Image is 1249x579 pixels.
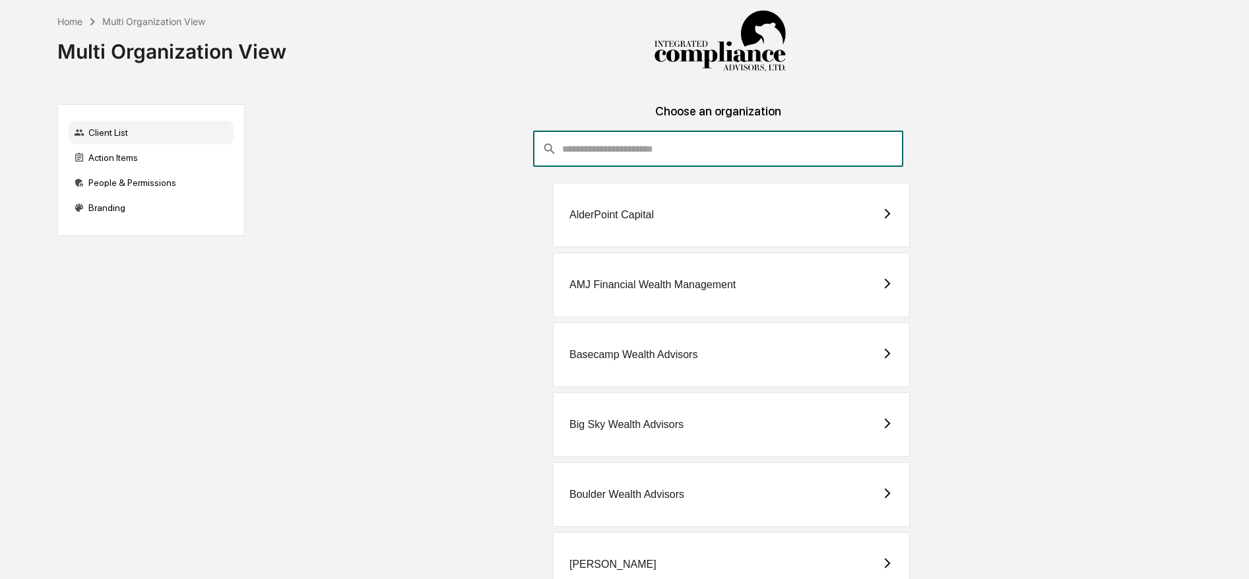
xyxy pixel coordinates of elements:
[255,104,1182,131] div: Choose an organization
[93,72,160,82] a: Powered byPylon
[69,171,234,195] div: People & Permissions
[569,559,657,570] div: [PERSON_NAME]
[69,196,234,220] div: Branding
[569,349,697,361] div: Basecamp Wealth Advisors
[569,489,684,501] div: Boulder Wealth Advisors
[69,146,234,169] div: Action Items
[533,131,903,167] div: consultant-dashboard__filter-organizations-search-bar
[57,29,286,63] div: Multi Organization View
[569,279,736,291] div: AMJ Financial Wealth Management
[569,419,684,431] div: Big Sky Wealth Advisors
[569,209,654,221] div: AlderPoint Capital
[102,16,205,27] div: Multi Organization View
[131,73,160,82] span: Pylon
[69,121,234,144] div: Client List
[654,11,786,73] img: Integrated Compliance Advisors
[57,16,82,27] div: Home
